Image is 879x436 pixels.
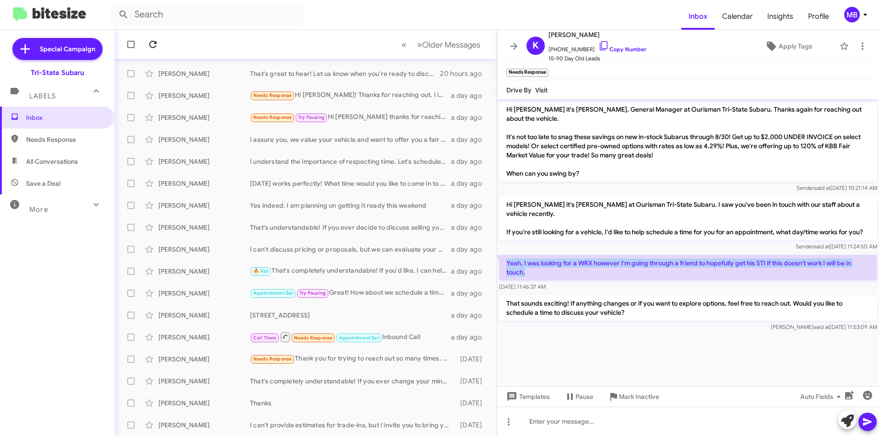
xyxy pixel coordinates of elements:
[26,157,78,166] span: All Conversations
[250,201,451,210] div: Yes indeed. I am planning on getting it ready this weekend
[456,377,489,386] div: [DATE]
[158,355,250,364] div: [PERSON_NAME]
[451,91,489,100] div: a day ago
[339,335,379,341] span: Appointment Set
[499,295,877,321] p: That sounds exciting! If anything changes or if you want to explore options, feel free to reach o...
[253,335,277,341] span: Call Them
[760,3,801,30] a: Insights
[499,196,877,240] p: Hi [PERSON_NAME] it's [PERSON_NAME] at Ourisman Tri-State Subaru. I saw you've been in touch with...
[814,243,830,250] span: said at
[506,86,532,94] span: Drive By
[793,388,852,405] button: Auto Fields
[417,39,422,50] span: »
[422,40,480,50] span: Older Messages
[412,35,486,54] button: Next
[836,7,869,22] button: MB
[158,289,250,298] div: [PERSON_NAME]
[250,331,451,343] div: Inbound Call
[250,135,451,144] div: I assure you, we value your vehicle and want to offer you a fair assessment. Let’s set up an appo...
[253,92,292,98] span: Needs Response
[801,3,836,30] a: Profile
[814,184,830,191] span: said at
[557,388,601,405] button: Pause
[250,266,451,276] div: That's completely understandable! If you'd like, I can help you with more information to make you...
[298,114,325,120] span: Try Pausing
[451,201,489,210] div: a day ago
[451,135,489,144] div: a day ago
[796,243,877,250] span: Sender [DATE] 11:24:50 AM
[250,157,451,166] div: I understand the importance of respecting time. Let's schedule an appointment to evaluate your Tu...
[250,354,456,364] div: Thank you for trying to reach out so many times. At the moment, we have put a deposit down on a v...
[253,268,269,274] span: 🔥 Hot
[158,333,250,342] div: [PERSON_NAME]
[497,388,557,405] button: Templates
[505,388,550,405] span: Templates
[253,290,293,296] span: Appointment Set
[158,223,250,232] div: [PERSON_NAME]
[451,223,489,232] div: a day ago
[499,283,546,290] span: [DATE] 11:46:37 AM
[548,29,646,40] span: [PERSON_NAME]
[451,113,489,122] div: a day ago
[532,38,539,53] span: K
[499,255,877,280] p: Yeah, I was looking for a WRX however I'm going through a friend to hopefully get his STI if this...
[451,179,489,188] div: a day ago
[456,355,489,364] div: [DATE]
[681,3,715,30] a: Inbox
[158,398,250,408] div: [PERSON_NAME]
[250,90,451,101] div: Hi [PERSON_NAME]! Thanks for reaching out. I incorrectly entered the address of the vehicle and i...
[158,157,250,166] div: [PERSON_NAME]
[844,7,860,22] div: MB
[548,40,646,54] span: [PHONE_NUMBER]
[29,205,48,214] span: More
[456,398,489,408] div: [DATE]
[396,35,486,54] nav: Page navigation example
[451,311,489,320] div: a day ago
[250,112,451,123] div: Hi [PERSON_NAME] thanks for reaching out. Let's chat late next week. I'm out of town now but will...
[31,68,84,77] div: Tri-State Subaru
[12,38,103,60] a: Special Campaign
[250,420,456,430] div: I can't provide estimates for trade-ins, but I invite you to bring your vehicle to the dealership...
[40,44,95,54] span: Special Campaign
[250,377,456,386] div: That's completely understandable! If you ever change your mind or have questions about your vehic...
[299,290,326,296] span: Try Pausing
[250,179,451,188] div: [DATE] works perfectly! What time would you like to come in to discuss selling your Telluride?
[250,245,451,254] div: I can't discuss pricing or proposals, but we can evaluate your Wrangler Unlimited in person. Woul...
[451,289,489,298] div: a day ago
[814,323,830,330] span: said at
[548,54,646,63] span: 15-90 Day Old Leads
[451,333,489,342] div: a day ago
[158,420,250,430] div: [PERSON_NAME]
[451,157,489,166] div: a day ago
[158,267,250,276] div: [PERSON_NAME]
[26,135,104,144] span: Needs Response
[598,46,646,53] a: Copy Number
[250,69,440,78] div: That's great to hear! Let us know when you're ready to discuss your options further. We’d love to...
[158,377,250,386] div: [PERSON_NAME]
[499,101,877,182] p: Hi [PERSON_NAME] it's [PERSON_NAME], General Manager at Ourisman Tri-State Subaru. Thanks again f...
[771,323,877,330] span: [PERSON_NAME] [DATE] 11:53:09 AM
[253,114,292,120] span: Needs Response
[26,113,104,122] span: Inbox
[715,3,760,30] a: Calendar
[158,245,250,254] div: [PERSON_NAME]
[779,38,812,54] span: Apply Tags
[111,4,303,26] input: Search
[158,113,250,122] div: [PERSON_NAME]
[396,35,412,54] button: Previous
[619,388,659,405] span: Mark Inactive
[294,335,333,341] span: Needs Response
[158,179,250,188] div: [PERSON_NAME]
[250,311,451,320] div: [STREET_ADDRESS]
[800,388,844,405] span: Auto Fields
[440,69,489,78] div: 20 hours ago
[250,398,456,408] div: Thanks
[250,223,451,232] div: That's understandable! If you ever decide to discuss selling your vehicle, we're here to help. Do...
[158,91,250,100] div: [PERSON_NAME]
[451,245,489,254] div: a day ago
[601,388,667,405] button: Mark Inactive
